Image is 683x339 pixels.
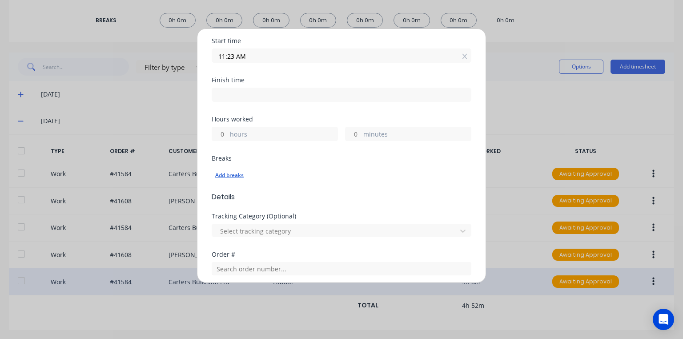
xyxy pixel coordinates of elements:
div: Open Intercom Messenger [653,309,674,330]
div: Order # [212,251,471,258]
div: Finish time [212,77,471,83]
span: Details [212,192,471,202]
div: Start time [212,38,471,44]
label: hours [230,129,337,141]
label: minutes [363,129,471,141]
input: 0 [212,127,228,141]
div: Add breaks [215,169,468,181]
div: Hours worked [212,116,471,122]
input: 0 [346,127,361,141]
input: Search order number... [212,262,471,275]
div: Tracking Category (Optional) [212,213,471,219]
div: Breaks [212,155,471,161]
